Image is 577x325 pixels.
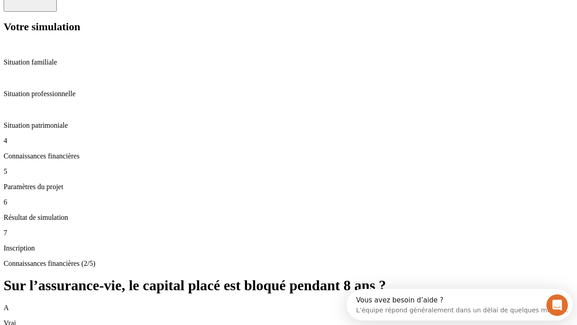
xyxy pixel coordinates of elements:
h1: Sur l’assurance-vie, le capital placé est bloqué pendant 8 ans ? [4,277,573,294]
p: Situation patrimoniale [4,121,573,130]
iframe: Intercom live chat [546,294,568,316]
p: Inscription [4,244,573,252]
p: 5 [4,167,573,176]
div: Vous avez besoin d’aide ? [9,8,222,15]
p: 6 [4,198,573,206]
p: Paramètres du projet [4,183,573,191]
p: Connaissances financières [4,152,573,160]
p: Situation professionnelle [4,90,573,98]
div: Ouvrir le Messenger Intercom [4,4,248,28]
p: Résultat de simulation [4,214,573,222]
p: Situation familiale [4,58,573,66]
p: 7 [4,229,573,237]
p: 4 [4,137,573,145]
h2: Votre simulation [4,21,573,33]
p: Connaissances financières (2/5) [4,260,573,268]
div: L’équipe répond généralement dans un délai de quelques minutes. [9,15,222,24]
p: A [4,304,573,312]
iframe: Intercom live chat discovery launcher [347,289,572,320]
